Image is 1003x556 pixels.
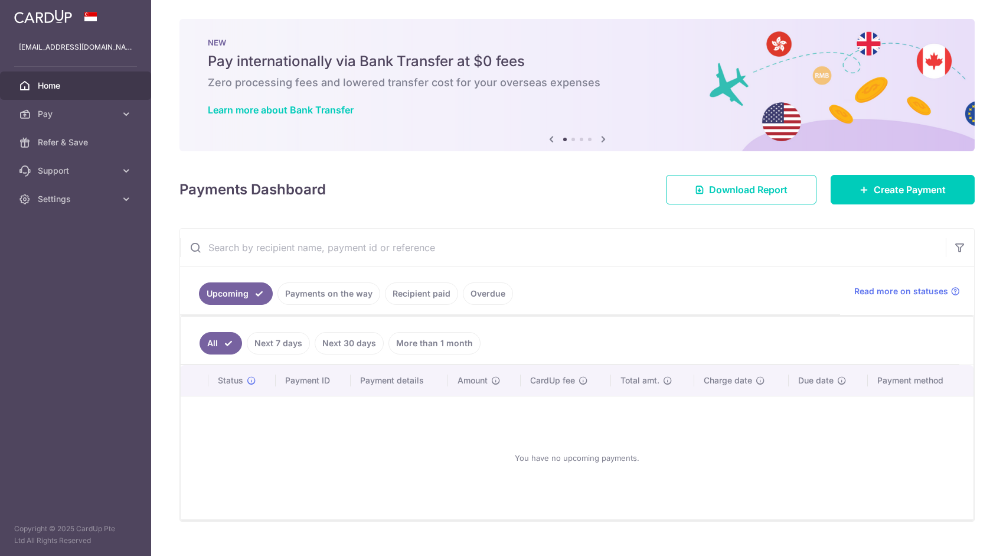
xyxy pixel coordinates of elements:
th: Payment ID [276,365,351,396]
h4: Payments Dashboard [179,179,326,200]
h5: Pay internationally via Bank Transfer at $0 fees [208,52,946,71]
span: Create Payment [874,183,946,197]
span: Due date [798,375,834,386]
span: Pay [38,108,116,120]
a: Learn more about Bank Transfer [208,104,354,116]
a: Recipient paid [385,282,458,305]
span: CardUp fee [530,375,575,386]
span: Read more on statuses [854,285,948,297]
a: Next 30 days [315,332,384,355]
span: Home [38,80,116,92]
a: Payments on the way [277,282,380,305]
span: Settings [38,193,116,205]
span: Download Report [709,183,788,197]
a: Upcoming [199,282,273,305]
a: Overdue [463,282,513,305]
span: Status [218,375,243,386]
img: Bank transfer banner [179,19,975,151]
a: More than 1 month [388,332,481,355]
input: Search by recipient name, payment id or reference [180,229,946,266]
div: You have no upcoming payments. [195,406,959,510]
a: Next 7 days [247,332,310,355]
a: Create Payment [831,175,975,204]
a: All [200,332,242,355]
p: [EMAIL_ADDRESS][DOMAIN_NAME] [19,41,132,53]
span: Amount [458,375,488,386]
a: Read more on statuses [854,285,960,297]
span: Charge date [704,375,752,386]
p: NEW [208,38,946,47]
h6: Zero processing fees and lowered transfer cost for your overseas expenses [208,76,946,90]
span: Total amt. [620,375,659,386]
span: Support [38,165,116,177]
a: Download Report [666,175,816,204]
img: CardUp [14,9,72,24]
th: Payment method [868,365,973,396]
th: Payment details [351,365,448,396]
span: Refer & Save [38,136,116,148]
